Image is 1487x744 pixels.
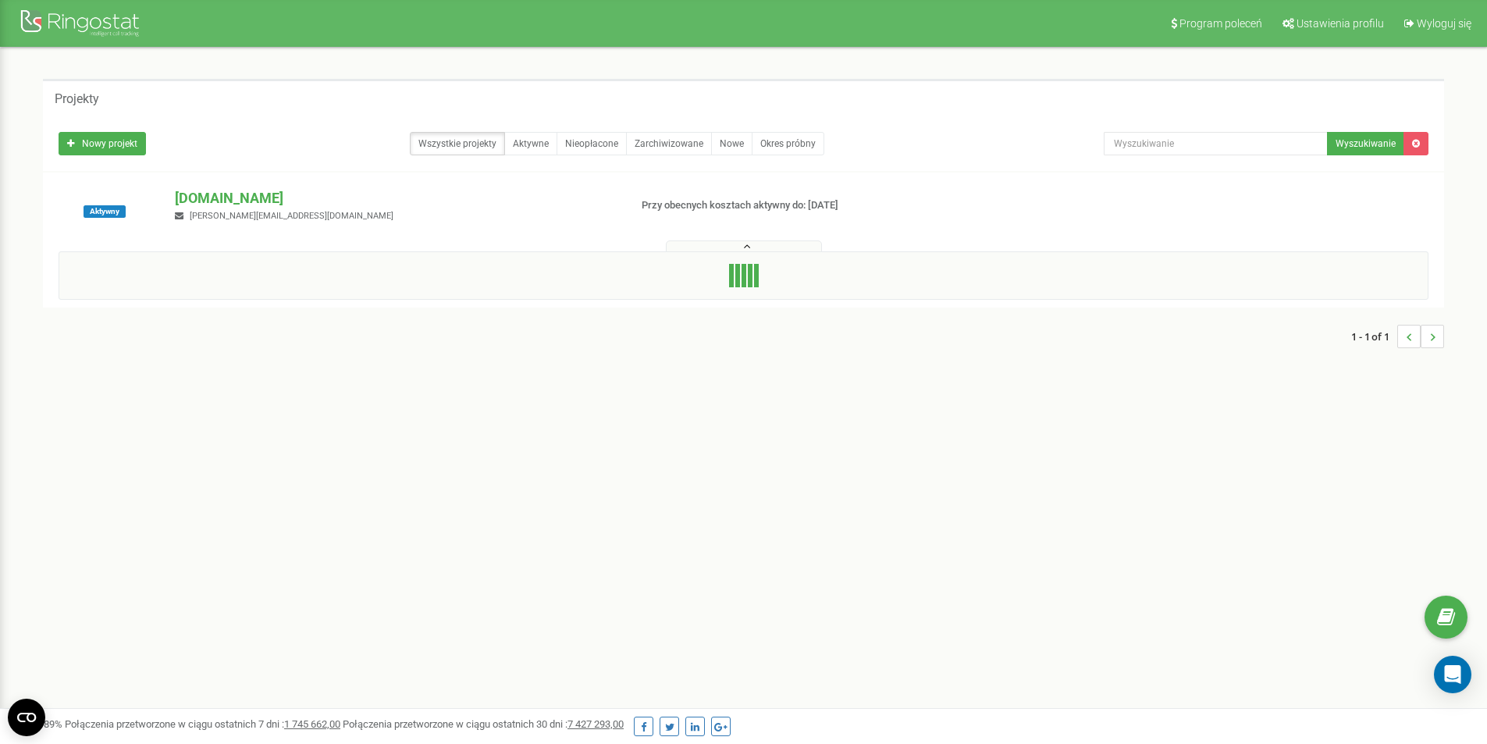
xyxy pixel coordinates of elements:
[65,718,340,730] span: Połączenia przetworzone w ciągu ostatnich 7 dni :
[1327,132,1404,155] button: Wyszukiwanie
[284,718,340,730] u: 1 745 662,00
[642,198,966,213] p: Przy obecnych kosztach aktywny do: [DATE]
[752,132,824,155] a: Okres próbny
[1417,17,1471,30] span: Wyloguj się
[1179,17,1262,30] span: Program poleceń
[59,132,146,155] a: Nowy projekt
[1434,656,1471,693] div: Open Intercom Messenger
[84,205,126,218] span: Aktywny
[504,132,557,155] a: Aktywne
[410,132,505,155] a: Wszystkie projekty
[557,132,627,155] a: Nieopłacone
[567,718,624,730] u: 7 427 293,00
[8,699,45,736] button: Open CMP widget
[1351,325,1397,348] span: 1 - 1 of 1
[175,188,616,208] p: [DOMAIN_NAME]
[1351,309,1444,364] nav: ...
[343,718,624,730] span: Połączenia przetworzone w ciągu ostatnich 30 dni :
[711,132,752,155] a: Nowe
[190,211,393,221] span: [PERSON_NAME][EMAIL_ADDRESS][DOMAIN_NAME]
[1104,132,1328,155] input: Wyszukiwanie
[1297,17,1384,30] span: Ustawienia profilu
[626,132,712,155] a: Zarchiwizowane
[55,92,99,106] h5: Projekty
